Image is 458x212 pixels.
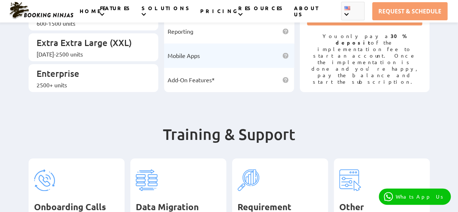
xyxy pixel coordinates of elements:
img: pricing-tag-1.svg [34,169,56,191]
div: [DATE]-2500 units [37,50,143,58]
span: Add-On Features* [168,76,215,83]
a: REQUEST & SCHEDULE [372,2,448,20]
p: Extra Extra Large (XXL) [37,37,143,50]
h2: Training & Support [29,125,430,158]
a: WhatsApp Us [379,188,451,205]
a: FEATURES [100,5,133,20]
p: Enterprise [37,68,143,81]
img: pricing-tag-2.svg [136,169,157,191]
img: pricing-tag-4.svg [339,169,361,191]
span: Reporting [168,28,193,35]
img: pricing-tag-3.svg [238,169,259,191]
div: 2500+ units [37,81,143,88]
a: RESOURCES [238,5,286,20]
p: WhatsApp Us [396,194,446,200]
a: ABOUT US [294,5,318,26]
img: Booking Ninjas Logo [9,1,74,20]
a: SOLUTIONS [141,5,192,20]
a: HOME [80,8,100,22]
div: 600-1500 units [37,20,143,27]
img: help icon [282,53,289,59]
span: Mobile Apps [168,52,200,59]
img: help icon [282,28,289,34]
img: help icon [282,77,289,83]
a: PRICING [200,8,238,22]
p: You only pay a of the implementation fee to start an account. Once the implementation is done and... [307,33,423,85]
strong: 30% deposit [336,33,407,46]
